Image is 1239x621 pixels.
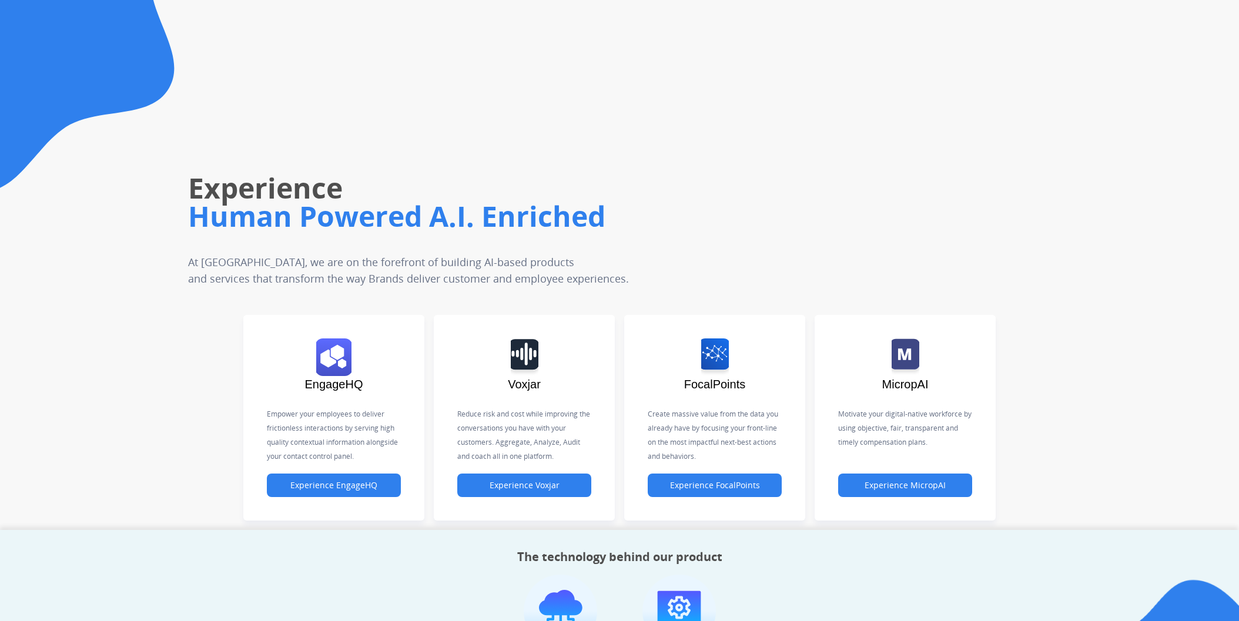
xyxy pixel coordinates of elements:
img: logo [892,338,919,376]
h1: Human Powered A.I. Enriched [188,197,870,235]
button: Experience Voxjar [457,474,591,497]
p: Motivate your digital-native workforce by using objective, fair, transparent and timely compensat... [838,407,972,449]
p: Empower your employees to deliver frictionless interactions by serving high quality contextual in... [267,407,401,464]
span: Voxjar [508,378,541,391]
a: Experience MicropAI [838,481,972,491]
button: Experience FocalPoints [648,474,782,497]
h2: The technology behind our product [517,549,722,565]
span: EngageHQ [305,378,363,391]
img: logo [316,338,351,376]
span: MicropAI [882,378,929,391]
a: Experience FocalPoints [648,481,782,491]
span: FocalPoints [684,378,746,391]
button: Experience MicropAI [838,474,972,497]
p: Create massive value from the data you already have by focusing your front-line on the most impac... [648,407,782,464]
h1: Experience [188,169,870,207]
img: logo [701,338,729,376]
p: Reduce risk and cost while improving the conversations you have with your customers. Aggregate, A... [457,407,591,464]
a: Experience EngageHQ [267,481,401,491]
a: Experience Voxjar [457,481,591,491]
img: logo [511,338,538,376]
button: Experience EngageHQ [267,474,401,497]
p: At [GEOGRAPHIC_DATA], we are on the forefront of building AI-based products and services that tra... [188,254,795,287]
